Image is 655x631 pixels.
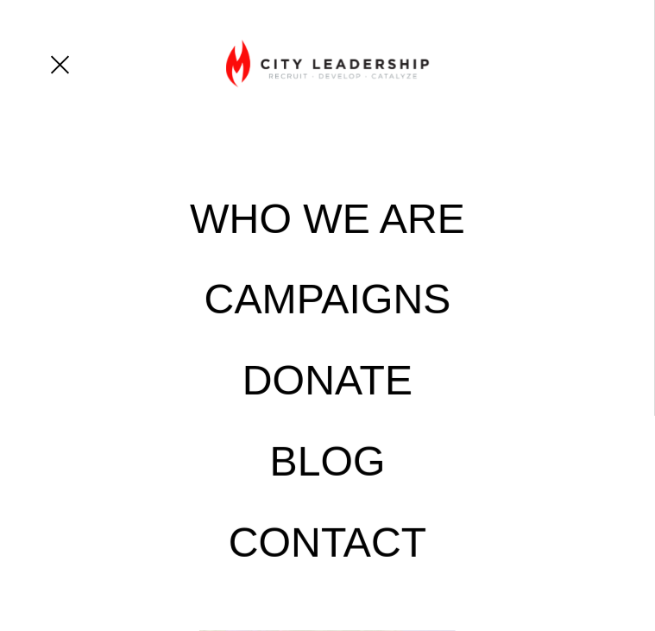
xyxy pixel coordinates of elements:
[229,521,427,562] a: CONTACT
[226,40,429,87] img: City Leadership - Recruit. Develop. Catalyze.
[190,197,465,238] a: WHO WE ARE
[269,439,385,481] a: BLOG
[242,359,413,401] a: DONATE
[205,278,451,319] a: CAMPAIGNS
